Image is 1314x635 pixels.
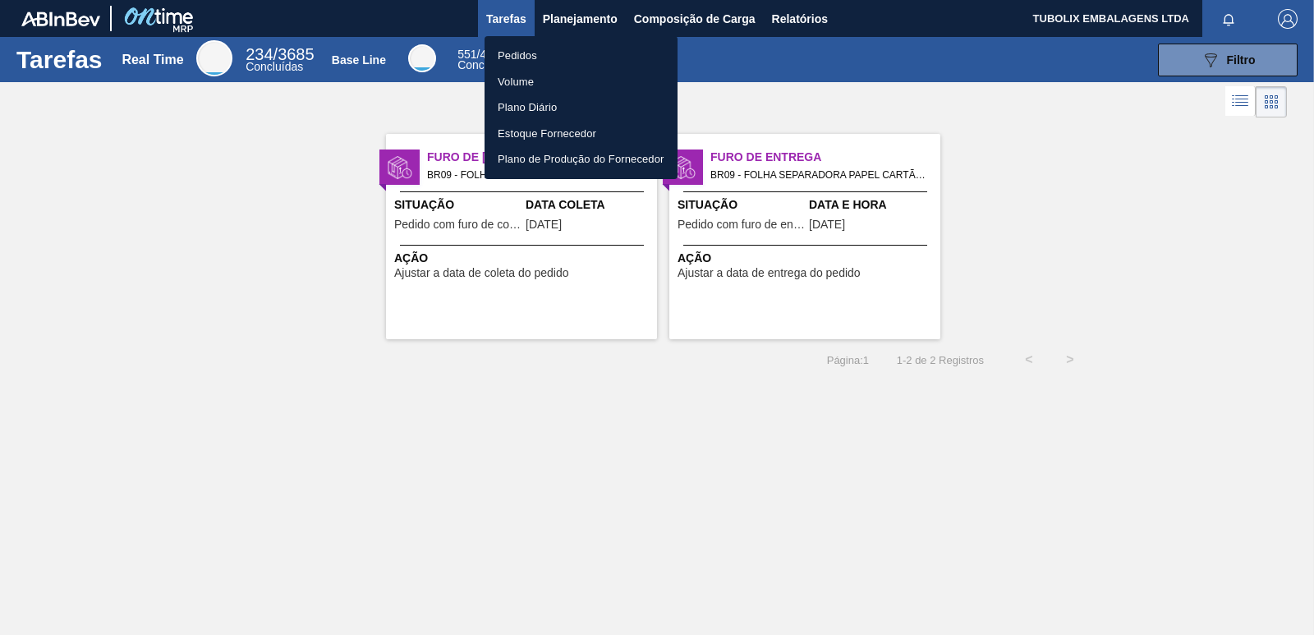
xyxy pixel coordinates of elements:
a: Volume [485,69,678,95]
a: Plano Diário [485,94,678,121]
a: Plano de Produção do Fornecedor [485,146,678,173]
a: Estoque Fornecedor [485,121,678,147]
a: Pedidos [485,43,678,69]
